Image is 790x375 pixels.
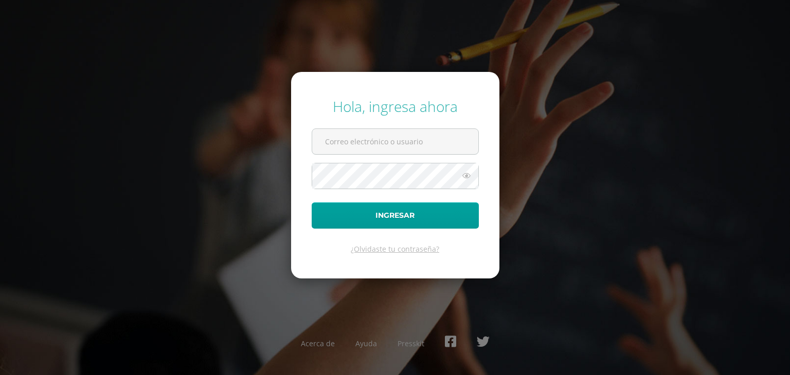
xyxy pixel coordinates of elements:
input: Correo electrónico o usuario [312,129,478,154]
button: Ingresar [312,202,479,229]
div: Hola, ingresa ahora [312,97,479,116]
a: Ayuda [355,339,377,348]
a: ¿Olvidaste tu contraseña? [351,244,439,254]
a: Presskit [398,339,424,348]
a: Acerca de [301,339,335,348]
